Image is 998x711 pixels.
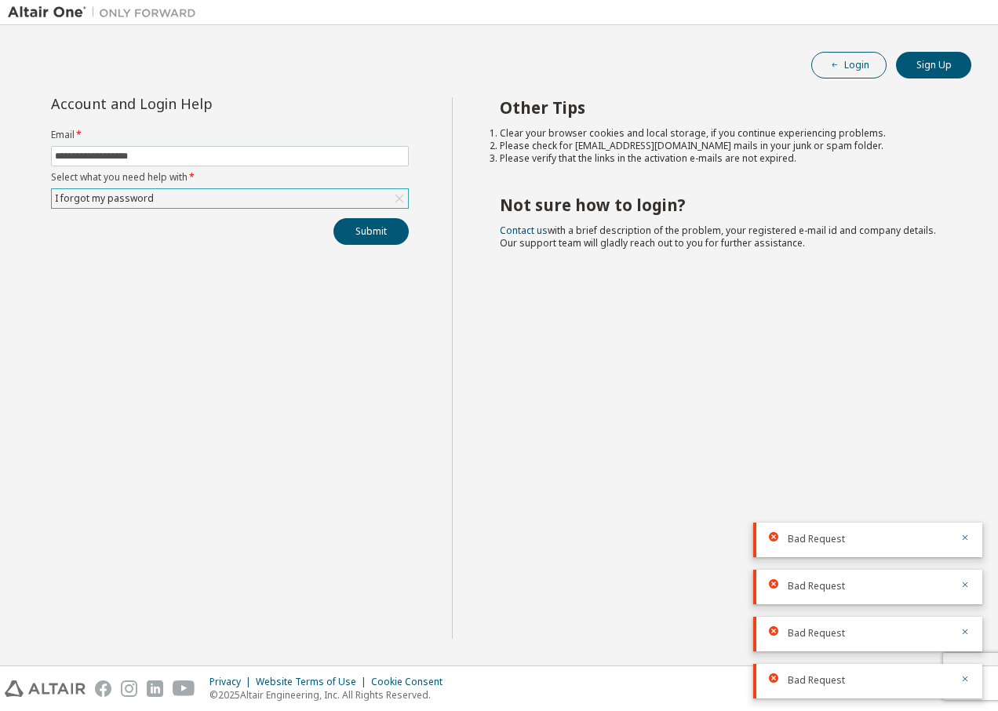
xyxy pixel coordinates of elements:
img: Altair One [8,5,204,20]
h2: Other Tips [500,97,944,118]
div: Privacy [209,676,256,688]
span: Bad Request [788,533,845,545]
li: Please verify that the links in the activation e-mails are not expired. [500,152,944,165]
span: with a brief description of the problem, your registered e-mail id and company details. Our suppo... [500,224,936,250]
img: instagram.svg [121,680,137,697]
div: Website Terms of Use [256,676,371,688]
div: Cookie Consent [371,676,452,688]
li: Clear your browser cookies and local storage, if you continue experiencing problems. [500,127,944,140]
button: Login [811,52,887,78]
div: I forgot my password [53,190,156,207]
a: Contact us [500,224,548,237]
p: © 2025 Altair Engineering, Inc. All Rights Reserved. [209,688,452,702]
h2: Not sure how to login? [500,195,944,215]
button: Sign Up [896,52,971,78]
span: Bad Request [788,580,845,592]
li: Please check for [EMAIL_ADDRESS][DOMAIN_NAME] mails in your junk or spam folder. [500,140,944,152]
label: Select what you need help with [51,171,409,184]
img: facebook.svg [95,680,111,697]
img: altair_logo.svg [5,680,86,697]
div: I forgot my password [52,189,408,208]
span: Bad Request [788,674,845,687]
img: youtube.svg [173,680,195,697]
label: Email [51,129,409,141]
img: linkedin.svg [147,680,163,697]
span: Bad Request [788,627,845,640]
div: Account and Login Help [51,97,337,110]
button: Submit [333,218,409,245]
